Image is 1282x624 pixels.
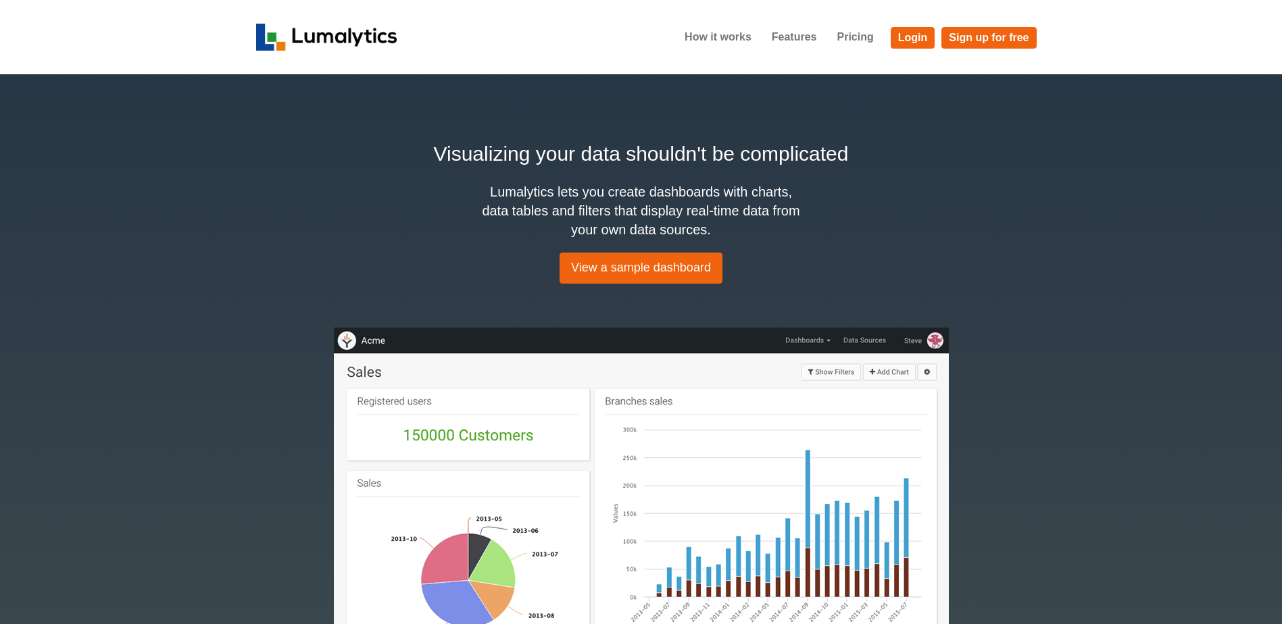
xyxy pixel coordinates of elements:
img: logo_v2-f34f87db3d4d9f5311d6c47995059ad6168825a3e1eb260e01c8041e89355404.png [256,24,397,51]
a: View a sample dashboard [560,253,722,284]
h2: Visualizing your data shouldn't be complicated [256,138,1027,169]
a: How it works [674,20,762,54]
h4: Lumalytics lets you create dashboards with charts, data tables and filters that display real-time... [479,182,804,239]
a: Login [891,27,935,49]
a: Features [762,20,827,54]
a: Pricing [827,20,883,54]
a: Sign up for free [941,27,1036,49]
